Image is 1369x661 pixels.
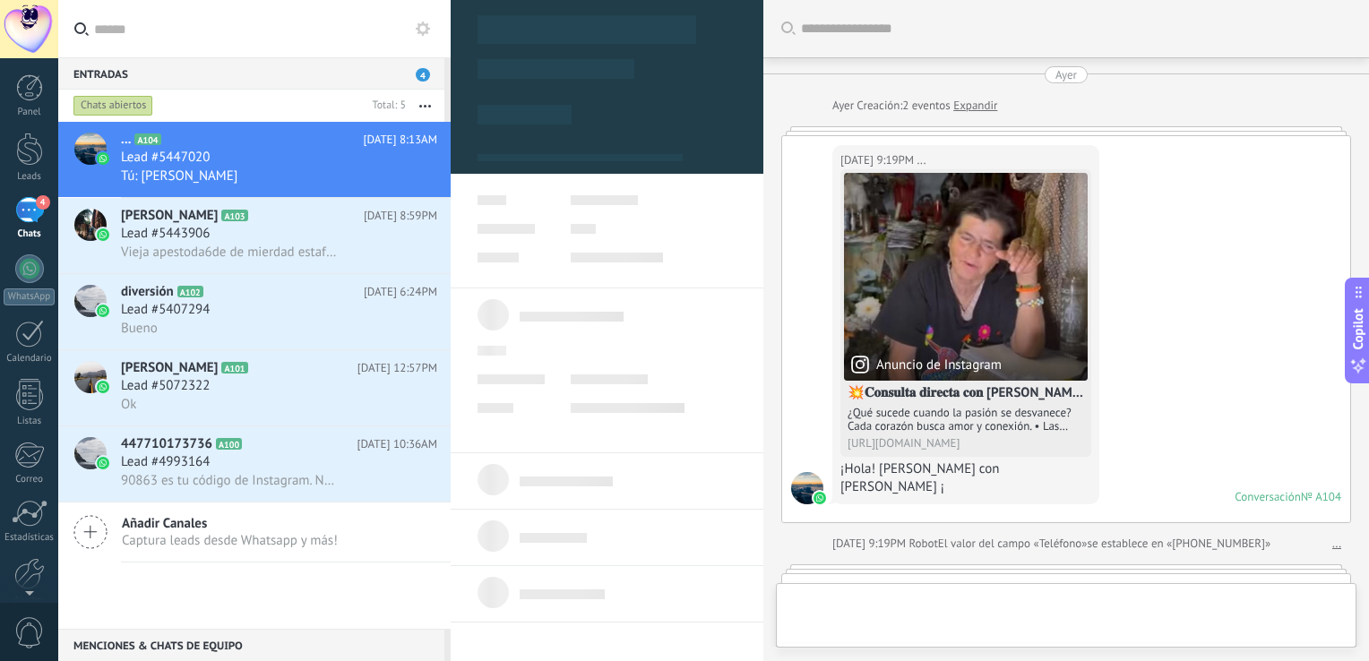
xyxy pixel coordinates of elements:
div: Ayer [1055,66,1077,83]
span: se establece en «[PHONE_NUMBER]» [1088,535,1271,553]
a: avataricon[PERSON_NAME]A101[DATE] 12:57PMLead #5072322Ok [58,350,451,425]
span: [PERSON_NAME] [121,359,218,377]
img: icon [97,152,109,165]
span: 4 [36,195,50,210]
img: icon [97,228,109,241]
span: [DATE] 8:59PM [364,207,437,225]
div: [DATE] 9:19PM [832,535,908,553]
span: ... [121,131,131,149]
div: WhatsApp [4,288,55,305]
span: 90863 es tu código de Instagram. No lo compartas. [121,472,339,489]
div: Estadísticas [4,532,56,544]
button: Más [406,90,444,122]
span: Ok [121,396,136,413]
div: Entradas [58,57,444,90]
span: A104 [134,133,160,145]
div: Chats abiertos [73,95,153,116]
div: [URL][DOMAIN_NAME] [848,436,1084,450]
span: Lead #5443906 [121,225,210,243]
div: Correo [4,474,56,485]
span: 4 [416,68,430,82]
span: A103 [221,210,247,221]
span: Lead #5407294 [121,301,210,319]
span: [DATE] 8:13AM [364,131,437,149]
span: Lead #5447020 [121,149,210,167]
a: avataricon447710173736A100[DATE] 10:36AMLead #499316490863 es tu código de Instagram. No lo compa... [58,426,451,502]
span: A100 [216,438,242,450]
img: icon [97,457,109,469]
a: Anuncio de Instagram💥𝐂𝐨𝐧𝐬𝐮𝐥𝐭𝐚 𝐝𝐢𝐫𝐞𝐜𝐭𝐚 𝐜𝐨𝐧 [PERSON_NAME]🔮¿Qué sucede cuando la pasión se desvanece... [844,173,1088,453]
span: A102 [177,286,203,297]
span: [DATE] 6:24PM [364,283,437,301]
div: Calendario [4,353,56,365]
div: Total: 5 [366,97,406,115]
span: Bueno [121,320,158,337]
div: ¡Hola! [PERSON_NAME] con [PERSON_NAME] ¡ [840,460,1091,496]
span: Robot [908,536,937,551]
span: Añadir Canales [122,515,338,532]
span: [DATE] 12:57PM [357,359,437,377]
a: ... [1332,535,1341,553]
span: [DATE] 10:36AM [357,435,437,453]
img: waba.svg [814,492,826,504]
span: [PERSON_NAME] [121,207,218,225]
span: 2 eventos [902,97,950,115]
div: ¿Qué sucede cuando la pasión se desvanece? Cada corazón busca amor y conexión. • Las distancias e... [848,406,1084,433]
span: 447710173736 [121,435,212,453]
span: Vieja apestoda6de de mierdad estafadora [121,244,339,261]
img: icon [97,381,109,393]
span: A101 [221,362,247,373]
h4: 💥𝐂𝐨𝐧𝐬𝐮𝐥𝐭𝐚 𝐝𝐢𝐫𝐞𝐜𝐭𝐚 𝐜𝐨𝐧 [PERSON_NAME]🔮 [848,384,1084,402]
span: Copilot [1349,309,1367,350]
div: № A104 [1301,489,1341,504]
div: Menciones & Chats de equipo [58,629,444,661]
span: El valor del campo «Teléfono» [938,535,1088,553]
span: ... [791,472,823,504]
div: Creación: [832,97,997,115]
span: Lead #4993164 [121,453,210,471]
span: diversión [121,283,174,301]
span: Tú: [PERSON_NAME] [121,167,237,185]
a: avataricon...A104[DATE] 8:13AMLead #5447020Tú: [PERSON_NAME] [58,122,451,197]
img: icon [97,305,109,317]
span: Lead #5072322 [121,377,210,395]
div: Anuncio de Instagram [851,356,1002,373]
a: Expandir [953,97,997,115]
div: Leads [4,171,56,183]
a: avataricon[PERSON_NAME]A103[DATE] 8:59PMLead #5443906Vieja apestoda6de de mierdad estafadora [58,198,451,273]
div: Conversación [1235,489,1301,504]
div: [DATE] 9:19PM [840,151,917,169]
div: Ayer [832,97,857,115]
span: Captura leads desde Whatsapp y más! [122,532,338,549]
div: Panel [4,107,56,118]
a: avataricondiversiónA102[DATE] 6:24PMLead #5407294Bueno [58,274,451,349]
span: ... [917,151,926,169]
div: Listas [4,416,56,427]
div: Chats [4,228,56,240]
